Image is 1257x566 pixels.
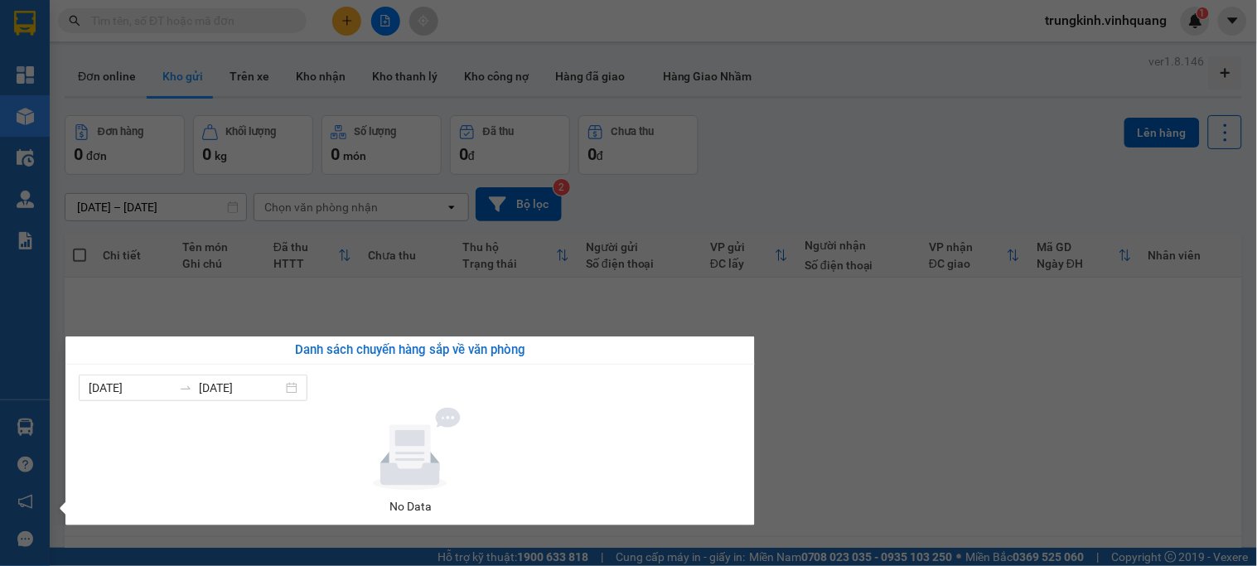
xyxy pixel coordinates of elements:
span: swap-right [179,381,192,394]
div: No Data [85,497,735,515]
input: Đến ngày [199,379,283,397]
div: Danh sách chuyến hàng sắp về văn phòng [79,341,742,360]
span: to [179,381,192,394]
input: Từ ngày [89,379,172,397]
